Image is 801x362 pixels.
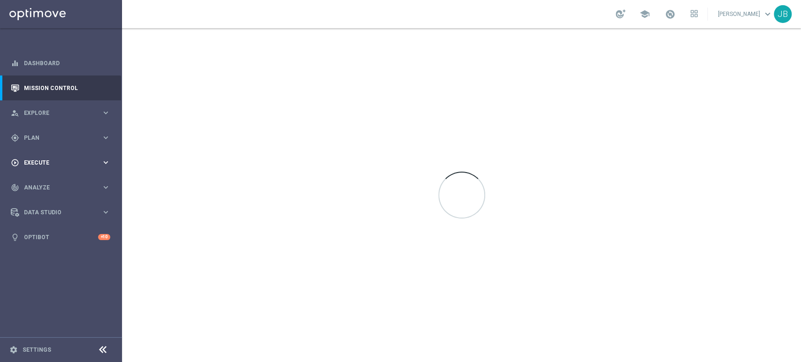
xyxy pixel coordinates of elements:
div: Explore [11,109,101,117]
a: [PERSON_NAME]keyboard_arrow_down [717,7,774,21]
i: track_changes [11,183,19,192]
span: Plan [24,135,101,141]
div: Analyze [11,183,101,192]
i: keyboard_arrow_right [101,183,110,192]
button: gps_fixed Plan keyboard_arrow_right [10,134,111,142]
i: person_search [11,109,19,117]
div: +10 [98,234,110,240]
a: Mission Control [24,75,110,100]
i: keyboard_arrow_right [101,208,110,217]
button: equalizer Dashboard [10,60,111,67]
div: JB [774,5,792,23]
span: Analyze [24,185,101,190]
button: play_circle_outline Execute keyboard_arrow_right [10,159,111,166]
div: Plan [11,134,101,142]
div: Dashboard [11,51,110,75]
button: Mission Control [10,84,111,92]
a: Optibot [24,225,98,249]
span: Explore [24,110,101,116]
div: Data Studio [11,208,101,217]
button: person_search Explore keyboard_arrow_right [10,109,111,117]
div: Mission Control [11,75,110,100]
span: Data Studio [24,210,101,215]
i: lightbulb [11,233,19,241]
button: track_changes Analyze keyboard_arrow_right [10,184,111,191]
button: Data Studio keyboard_arrow_right [10,209,111,216]
span: school [640,9,650,19]
i: keyboard_arrow_right [101,108,110,117]
i: keyboard_arrow_right [101,133,110,142]
span: keyboard_arrow_down [763,9,773,19]
i: keyboard_arrow_right [101,158,110,167]
a: Dashboard [24,51,110,75]
div: Optibot [11,225,110,249]
button: lightbulb Optibot +10 [10,234,111,241]
i: play_circle_outline [11,158,19,167]
i: equalizer [11,59,19,68]
span: Execute [24,160,101,166]
a: Settings [23,347,51,353]
div: Execute [11,158,101,167]
i: gps_fixed [11,134,19,142]
i: settings [9,346,18,354]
